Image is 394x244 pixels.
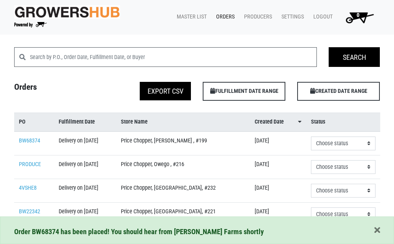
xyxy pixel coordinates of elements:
td: Price Chopper, [GEOGRAPHIC_DATA], #221 [116,202,250,226]
a: PRODUCE [19,161,41,168]
img: Cart [342,9,377,25]
td: Price Chopper, [GEOGRAPHIC_DATA], #232 [116,179,250,202]
span: Fulfillment Date [59,118,95,126]
a: Store Name [121,118,245,126]
td: Delivery on [DATE] [54,179,116,202]
a: Producers [238,9,275,24]
td: [DATE] [250,179,306,202]
span: FULFILLMENT DATE RANGE [203,82,285,101]
a: BW22342 [19,208,40,215]
a: BW68374 [19,137,40,144]
div: Order BW68374 has been placed! You should hear from [PERSON_NAME] Farms shortly [14,226,380,237]
span: 0 [357,12,359,18]
td: Delivery on [DATE] [54,131,116,155]
span: PO [19,118,26,126]
span: Created Date [255,118,284,126]
td: Delivery on [DATE] [54,202,116,226]
input: Search by P.O., Order Date, Fulfillment Date, or Buyer [30,47,317,67]
img: Powered by Big Wheelbarrow [14,22,47,28]
td: [DATE] [250,155,306,179]
td: Price Chopper, Owego , #216 [116,155,250,179]
td: Price Chopper, [PERSON_NAME] , #199 [116,131,250,155]
span: Status [311,118,326,126]
a: Status [311,118,376,126]
a: Created Date [255,118,302,126]
a: 4VSHE8 [19,185,37,191]
a: Orders [210,9,238,24]
span: CREATED DATE RANGE [297,82,380,101]
button: Export CSV [140,82,191,100]
td: [DATE] [250,202,306,226]
a: Logout [307,9,336,24]
span: Store Name [121,118,148,126]
a: 0 [336,9,380,25]
a: PO [19,118,49,126]
input: Search [329,47,380,67]
h4: Orders [8,82,103,98]
td: [DATE] [250,131,306,155]
a: Fulfillment Date [59,118,111,126]
img: original-fc7597fdc6adbb9d0e2ae620e786d1a2.jpg [14,5,120,19]
a: Settings [275,9,307,24]
a: Master List [170,9,210,24]
td: Delivery on [DATE] [54,155,116,179]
